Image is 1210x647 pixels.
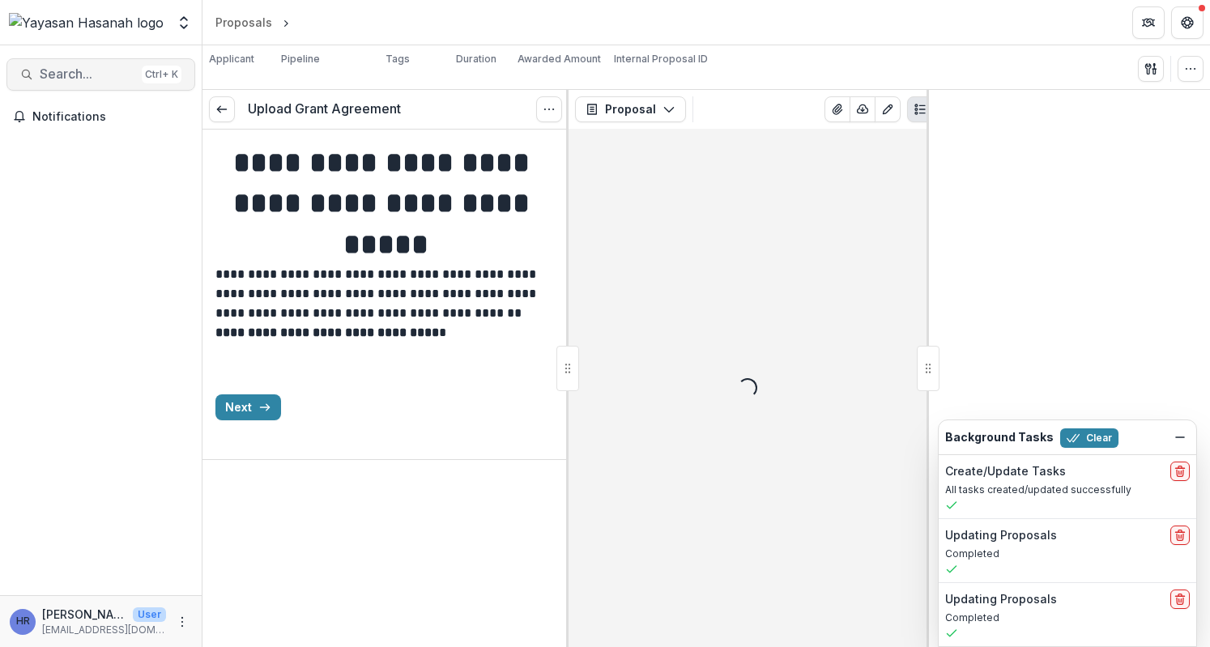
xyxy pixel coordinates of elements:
p: Internal Proposal ID [614,52,708,66]
button: Dismiss [1170,428,1190,447]
button: More [173,612,192,632]
p: [EMAIL_ADDRESS][DOMAIN_NAME] [42,623,166,637]
div: Proposals [215,14,272,31]
p: All tasks created/updated successfully [945,483,1190,497]
p: User [133,607,166,622]
button: Edit as form [875,96,901,122]
button: Partners [1132,6,1165,39]
button: delete [1170,590,1190,609]
h2: Updating Proposals [945,593,1057,607]
button: delete [1170,526,1190,545]
img: Yayasan Hasanah logo [9,13,164,32]
button: View Attached Files [824,96,850,122]
p: Completed [945,611,1190,625]
button: Clear [1060,428,1118,448]
button: Open entity switcher [173,6,195,39]
h3: Upload Grant Agreement [248,101,401,117]
h2: Background Tasks [945,431,1054,445]
p: [PERSON_NAME] [42,606,126,623]
h2: Updating Proposals [945,529,1057,543]
button: Next [215,394,281,420]
button: Notifications [6,104,195,130]
nav: breadcrumb [209,11,362,34]
p: Awarded Amount [518,52,601,66]
p: Pipeline [281,52,320,66]
button: Options [536,96,562,122]
button: Proposal [575,96,686,122]
p: Applicant [209,52,254,66]
span: Search... [40,66,135,82]
p: Duration [456,52,496,66]
button: Search... [6,58,195,91]
h2: Create/Update Tasks [945,465,1066,479]
div: Hanis Anissa binti Abd Rafar [16,616,30,627]
a: Proposals [209,11,279,34]
button: Plaintext view [907,96,933,122]
button: delete [1170,462,1190,481]
div: Ctrl + K [142,66,181,83]
span: Notifications [32,110,189,124]
p: Tags [386,52,410,66]
button: Get Help [1171,6,1204,39]
p: Completed [945,547,1190,561]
